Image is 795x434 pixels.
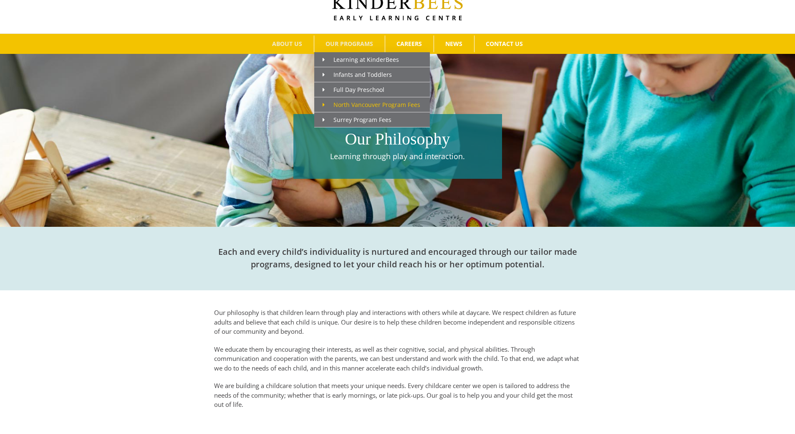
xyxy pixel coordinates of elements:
a: NEWS [434,36,474,52]
span: CAREERS [396,41,422,47]
p: We educate them by encouraging their interests, as well as their cognitive, social, and physical ... [214,345,581,373]
span: Full Day Preschool [323,86,384,94]
h1: Our Philosophy [298,127,498,151]
a: CONTACT US [474,36,535,52]
span: OUR PROGRAMS [326,41,373,47]
a: Learning at KinderBees [314,52,430,67]
a: ABOUT US [261,36,314,52]
span: CONTACT US [486,41,523,47]
p: Learning through play and interaction. [298,151,498,162]
h2: Each and every child’s individuality is nurtured and encouraged through our tailor made programs,... [214,246,581,271]
p: Our philosophy is that children learn through play and interactions with others while at daycare.... [214,308,581,336]
a: Surrey Program Fees [314,112,430,127]
a: Infants and Toddlers [314,67,430,82]
span: ABOUT US [272,41,302,47]
span: Learning at KinderBees [323,56,399,63]
p: We are building a childcare solution that meets your unique needs. Every childcare center we open... [214,381,581,409]
span: Surrey Program Fees [323,116,391,124]
span: NEWS [445,41,462,47]
nav: Main Menu [13,34,782,54]
a: North Vancouver Program Fees [314,97,430,112]
a: OUR PROGRAMS [314,36,385,52]
span: Infants and Toddlers [323,71,392,79]
a: CAREERS [385,36,434,52]
span: North Vancouver Program Fees [323,101,420,109]
a: Full Day Preschool [314,82,430,97]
